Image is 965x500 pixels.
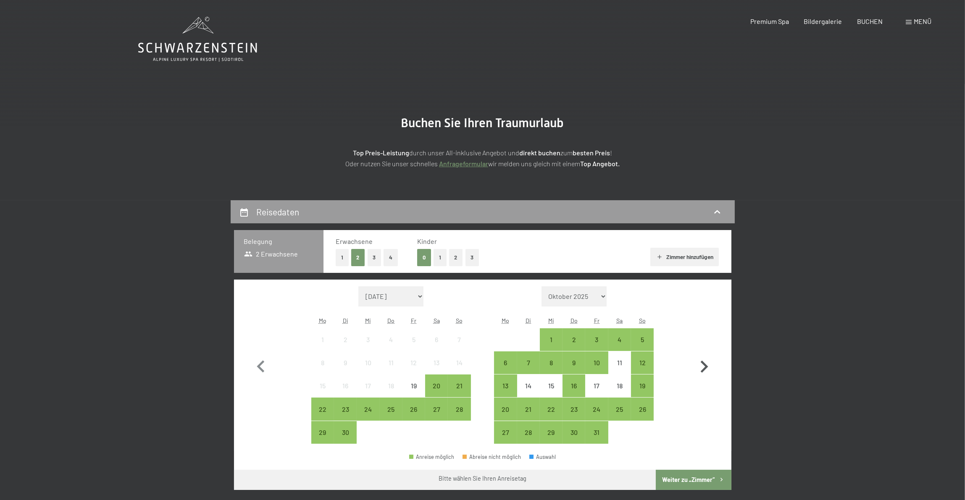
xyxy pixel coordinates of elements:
div: 4 [381,336,402,357]
div: Anreise möglich [311,421,334,444]
div: Mon Sep 15 2025 [311,374,334,397]
div: Tue Sep 09 2025 [334,351,357,374]
div: Anreise möglich [563,328,585,351]
div: 14 [518,382,539,403]
div: 13 [495,382,516,403]
div: 8 [312,359,333,380]
div: Anreise nicht möglich [357,328,379,351]
div: Anreise möglich [494,374,517,397]
div: 4 [609,336,630,357]
div: 21 [518,406,539,427]
div: Thu Sep 18 2025 [380,374,402,397]
div: 7 [449,336,470,357]
div: Anreise nicht möglich [540,374,563,397]
div: Fri Oct 17 2025 [585,374,608,397]
div: Anreise möglich [448,398,471,420]
div: Auswahl [529,454,556,460]
div: Anreise nicht möglich [608,374,631,397]
div: 14 [449,359,470,380]
div: 10 [586,359,607,380]
div: Tue Oct 21 2025 [517,398,540,420]
div: Sun Sep 21 2025 [448,374,471,397]
div: 8 [541,359,562,380]
abbr: Freitag [411,317,416,324]
div: 24 [586,406,607,427]
div: 9 [563,359,584,380]
div: Wed Sep 10 2025 [357,351,379,374]
div: Thu Sep 11 2025 [380,351,402,374]
div: Anreise möglich [402,398,425,420]
div: Fri Sep 26 2025 [402,398,425,420]
span: BUCHEN [857,17,883,25]
a: Anfrageformular [439,160,488,168]
span: Buchen Sie Ihren Traumurlaub [401,115,564,130]
div: Anreise möglich [585,351,608,374]
div: Mon Sep 29 2025 [311,421,334,444]
div: Sat Oct 11 2025 [608,351,631,374]
div: Anreise möglich [631,374,654,397]
div: Fri Oct 10 2025 [585,351,608,374]
div: 6 [426,336,447,357]
div: Sun Oct 12 2025 [631,351,654,374]
div: 25 [381,406,402,427]
div: Anreise nicht möglich [357,351,379,374]
div: Anreise möglich [517,398,540,420]
div: 28 [518,429,539,450]
div: Anreise nicht möglich [425,351,448,374]
div: Anreise nicht möglich [448,328,471,351]
div: Thu Sep 25 2025 [380,398,402,420]
div: Anreise möglich [563,421,585,444]
div: Mon Oct 27 2025 [494,421,517,444]
button: Weiter zu „Zimmer“ [656,470,731,490]
div: 23 [335,406,356,427]
button: Vorheriger Monat [249,286,273,444]
div: Mon Sep 08 2025 [311,351,334,374]
div: 5 [632,336,653,357]
div: Anreise nicht möglich [334,328,357,351]
div: 22 [541,406,562,427]
div: Mon Oct 13 2025 [494,374,517,397]
button: Nächster Monat [692,286,716,444]
div: Anreise möglich [448,374,471,397]
button: 2 [449,249,463,266]
div: Fri Oct 24 2025 [585,398,608,420]
div: Wed Oct 15 2025 [540,374,563,397]
abbr: Mittwoch [548,317,554,324]
div: 16 [335,382,356,403]
div: Anreise möglich [585,421,608,444]
button: 1 [434,249,447,266]
div: Anreise nicht möglich [608,351,631,374]
div: Tue Oct 07 2025 [517,351,540,374]
div: Anreise möglich [631,351,654,374]
div: Anreise möglich [425,374,448,397]
div: Sat Sep 27 2025 [425,398,448,420]
div: Tue Sep 30 2025 [334,421,357,444]
div: Anreise nicht möglich [311,328,334,351]
span: Kinder [417,237,437,245]
abbr: Mittwoch [365,317,371,324]
div: 11 [609,359,630,380]
div: 1 [312,336,333,357]
div: Mon Sep 01 2025 [311,328,334,351]
div: Anreise nicht möglich [311,374,334,397]
div: Tue Sep 23 2025 [334,398,357,420]
div: Fri Sep 12 2025 [402,351,425,374]
div: Anreise nicht möglich [517,374,540,397]
a: Bildergalerie [804,17,842,25]
a: Premium Spa [750,17,789,25]
div: Mon Sep 22 2025 [311,398,334,420]
button: 3 [465,249,479,266]
div: Anreise möglich [563,374,585,397]
button: Zimmer hinzufügen [650,248,719,266]
div: Anreise nicht möglich [402,328,425,351]
div: Sun Sep 07 2025 [448,328,471,351]
div: Sun Sep 14 2025 [448,351,471,374]
div: Wed Sep 24 2025 [357,398,379,420]
div: Wed Oct 22 2025 [540,398,563,420]
div: Anreise nicht möglich [380,374,402,397]
div: 15 [541,382,562,403]
div: Tue Oct 14 2025 [517,374,540,397]
div: 13 [426,359,447,380]
div: Anreise nicht möglich [380,351,402,374]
